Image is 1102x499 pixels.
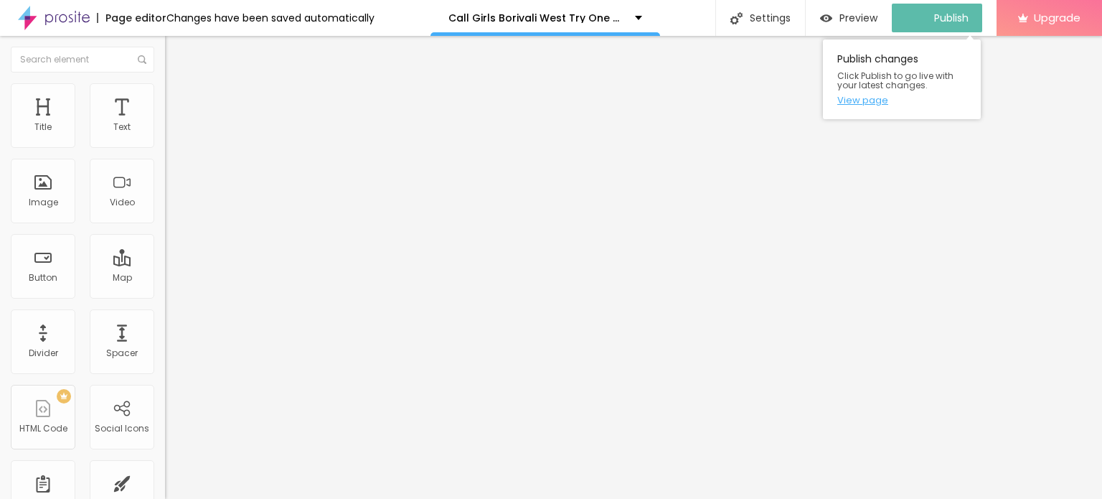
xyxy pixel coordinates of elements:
[934,12,969,24] span: Publish
[95,424,149,434] div: Social Icons
[820,12,832,24] img: view-1.svg
[837,95,966,105] a: View page
[29,197,58,207] div: Image
[839,12,877,24] span: Preview
[166,13,375,23] div: Changes have been saved automatically
[11,47,154,73] input: Search element
[837,71,966,90] span: Click Publish to go live with your latest changes.
[138,55,146,64] img: Icone
[823,39,981,119] div: Publish changes
[1034,11,1080,24] span: Upgrade
[97,13,166,23] div: Page editor
[29,273,57,283] div: Button
[165,36,1102,499] iframe: Editor
[106,348,138,358] div: Spacer
[110,197,135,207] div: Video
[113,122,131,132] div: Text
[730,12,743,24] img: Icone
[113,273,132,283] div: Map
[806,4,892,32] button: Preview
[448,13,624,23] p: Call Girls Borivali West Try One Of The our Best Russian Mumbai Escorts
[19,424,67,434] div: HTML Code
[34,122,52,132] div: Title
[892,4,982,32] button: Publish
[29,348,58,358] div: Divider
